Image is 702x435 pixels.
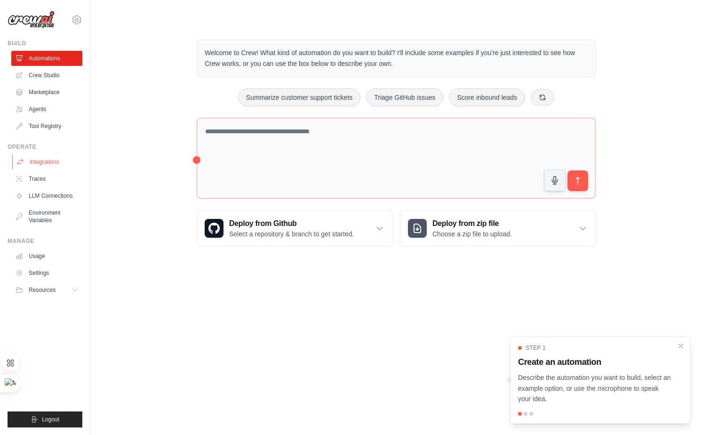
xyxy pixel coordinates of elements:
[12,154,83,169] a: Integrations
[11,188,82,203] a: LLM Connections
[449,89,525,106] button: Score inbound leads
[11,102,82,117] a: Agents
[8,40,82,47] div: Build
[11,171,82,186] a: Traces
[205,48,588,69] p: Welcome to Crew! What kind of automation do you want to build? I'll include some examples if you'...
[11,282,82,298] button: Resources
[8,143,82,151] div: Operate
[677,342,685,350] button: Close walkthrough
[8,237,82,245] div: Manage
[229,218,354,229] h3: Deploy from Github
[518,372,671,404] p: Describe the automation you want to build, select an example option, or use the microphone to spe...
[8,11,55,29] img: Logo
[11,85,82,100] a: Marketplace
[526,344,546,352] span: Step 1
[42,416,59,423] span: Logout
[238,89,360,106] button: Summarize customer support tickets
[11,68,82,83] a: Crew Studio
[11,51,82,66] a: Automations
[11,205,82,228] a: Environment Variables
[8,411,82,427] button: Logout
[29,286,56,294] span: Resources
[366,89,443,106] button: Triage GitHub issues
[655,390,702,435] iframe: Chat Widget
[518,355,671,369] h3: Create an automation
[229,229,354,239] p: Select a repository & branch to get started.
[432,229,512,239] p: Choose a zip file to upload.
[11,249,82,264] a: Usage
[432,218,512,229] h3: Deploy from zip file
[11,266,82,281] a: Settings
[11,119,82,134] a: Tool Registry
